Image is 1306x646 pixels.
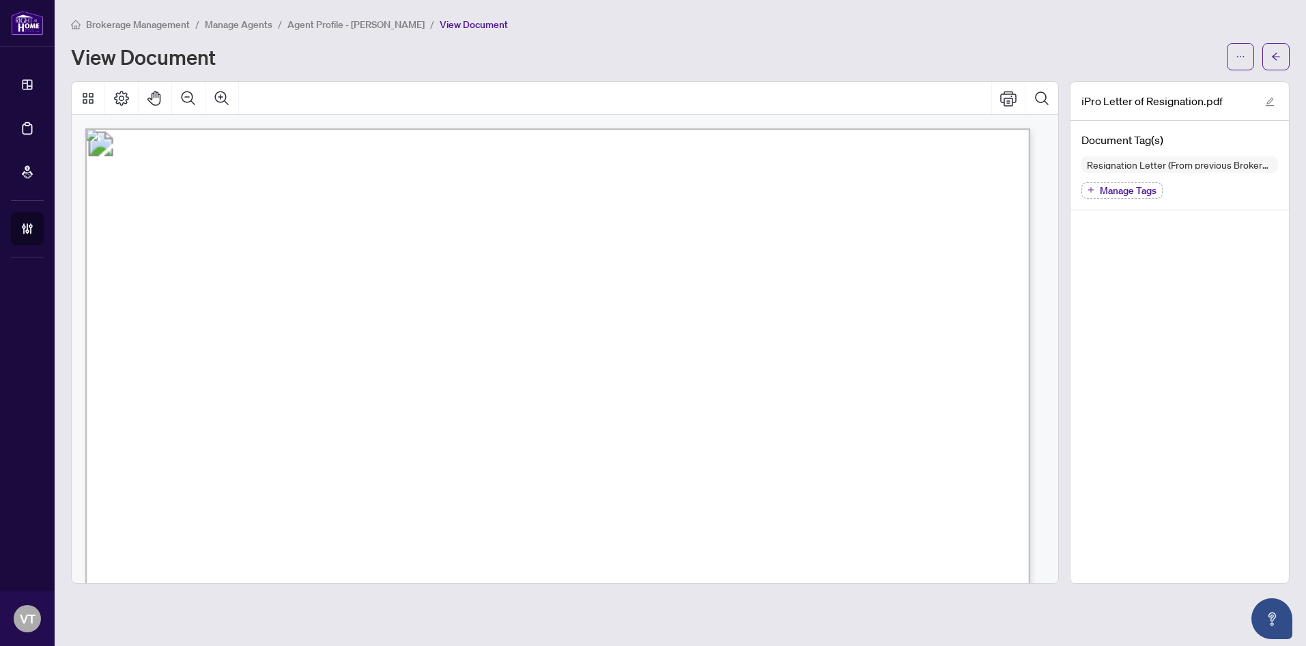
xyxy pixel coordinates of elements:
[1100,186,1156,195] span: Manage Tags
[1236,52,1245,61] span: ellipsis
[287,18,425,31] span: Agent Profile - [PERSON_NAME]
[1081,132,1278,148] h4: Document Tag(s)
[11,10,44,36] img: logo
[1081,93,1223,109] span: iPro Letter of Resignation.pdf
[1081,182,1163,199] button: Manage Tags
[1265,97,1275,107] span: edit
[205,18,272,31] span: Manage Agents
[1271,52,1281,61] span: arrow-left
[1081,160,1278,169] span: Resignation Letter (From previous Brokerage)
[195,16,199,32] li: /
[430,16,434,32] li: /
[71,46,216,68] h1: View Document
[278,16,282,32] li: /
[20,609,36,628] span: VT
[1251,598,1292,639] button: Open asap
[1088,186,1094,193] span: plus
[71,20,81,29] span: home
[86,18,190,31] span: Brokerage Management
[440,18,508,31] span: View Document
